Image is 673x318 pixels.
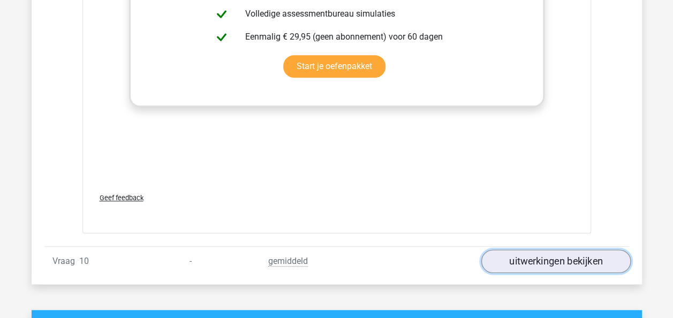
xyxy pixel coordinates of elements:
span: 10 [79,256,89,266]
a: uitwerkingen bekijken [481,249,630,273]
span: Geef feedback [100,194,143,202]
span: gemiddeld [268,256,308,267]
div: - [142,255,239,268]
span: Vraag [52,255,79,268]
a: Start je oefenpakket [283,55,385,78]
